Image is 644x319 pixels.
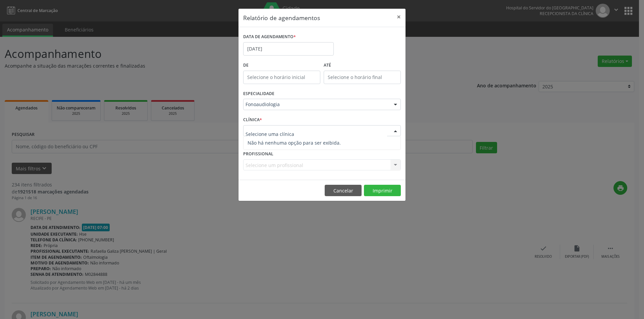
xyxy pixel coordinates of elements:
input: Selecione uma clínica [246,128,387,141]
h5: Relatório de agendamentos [243,13,320,22]
label: PROFISSIONAL [243,149,273,159]
label: ATÉ [324,60,401,71]
input: Selecione uma data ou intervalo [243,42,334,56]
label: CLÍNICA [243,115,262,125]
span: Fonoaudiologia [246,101,387,108]
label: ESPECIALIDADE [243,89,274,99]
span: Não há nenhuma opção para ser exibida. [244,136,400,150]
button: Imprimir [364,185,401,196]
input: Selecione o horário final [324,71,401,84]
label: DATA DE AGENDAMENTO [243,32,296,42]
input: Selecione o horário inicial [243,71,320,84]
button: Cancelar [325,185,362,196]
label: De [243,60,320,71]
button: Close [392,9,406,25]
